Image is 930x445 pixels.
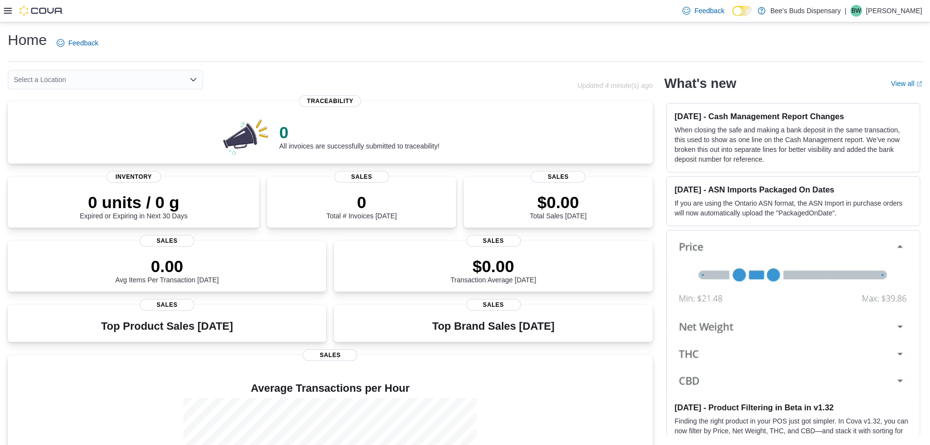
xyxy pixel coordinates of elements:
span: Sales [466,299,521,311]
a: Feedback [679,1,728,21]
span: Dark Mode [732,16,733,17]
h4: Average Transactions per Hour [16,382,645,394]
span: Traceability [299,95,361,107]
input: Dark Mode [732,6,753,16]
span: Sales [334,171,389,183]
div: Total # Invoices [DATE] [327,192,397,220]
p: 0.00 [115,256,219,276]
p: 0 units / 0 g [80,192,187,212]
h2: What's new [664,76,736,91]
span: BW [851,5,861,17]
a: Feedback [53,33,102,53]
div: All invoices are successfully submitted to traceability! [279,123,439,150]
p: | [845,5,847,17]
span: Sales [140,235,194,247]
p: $0.00 [451,256,537,276]
a: View allExternal link [891,80,922,87]
button: Open list of options [189,76,197,84]
span: Sales [140,299,194,311]
h1: Home [8,30,47,50]
p: Updated 4 minute(s) ago [578,82,653,89]
span: Sales [303,349,357,361]
span: Feedback [68,38,98,48]
div: Expired or Expiring in Next 30 Days [80,192,187,220]
h3: Top Brand Sales [DATE] [432,320,555,332]
svg: External link [916,81,922,87]
h3: Top Product Sales [DATE] [101,320,233,332]
h3: [DATE] - Product Filtering in Beta in v1.32 [675,403,912,412]
span: Feedback [694,6,724,16]
p: [PERSON_NAME] [866,5,922,17]
span: Sales [531,171,585,183]
div: Transaction Average [DATE] [451,256,537,284]
h3: [DATE] - Cash Management Report Changes [675,111,912,121]
p: If you are using the Ontario ASN format, the ASN Import in purchase orders will now automatically... [675,198,912,218]
img: 0 [221,117,271,156]
div: Avg Items Per Transaction [DATE] [115,256,219,284]
span: Sales [466,235,521,247]
p: When closing the safe and making a bank deposit in the same transaction, this used to show as one... [675,125,912,164]
p: 0 [279,123,439,142]
span: Inventory [106,171,161,183]
img: Cova [20,6,63,16]
div: Bow Wilson [850,5,862,17]
p: 0 [327,192,397,212]
p: Bee's Buds Dispensary [770,5,841,17]
div: Total Sales [DATE] [530,192,586,220]
h3: [DATE] - ASN Imports Packaged On Dates [675,185,912,194]
p: $0.00 [530,192,586,212]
